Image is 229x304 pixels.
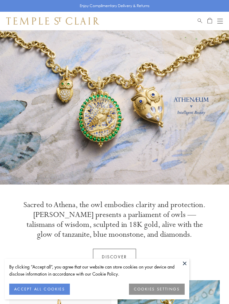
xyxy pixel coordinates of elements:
a: Search [198,17,202,25]
a: Discover [93,249,136,265]
div: By clicking “Accept all”, you agree that our website can store cookies on your device and disclos... [9,263,185,277]
button: COOKIES SETTINGS [129,284,185,295]
button: ACCEPT ALL COOKIES [9,284,70,295]
p: Enjoy Complimentary Delivery & Returns [80,3,150,9]
img: Temple St. Clair [6,17,99,25]
a: Open Shopping Bag [207,17,212,25]
button: Open navigation [217,17,223,25]
p: Sacred to Athena, the owl embodies clarity and protection. [PERSON_NAME] presents a parliament of... [18,200,211,239]
iframe: Gorgias live chat messenger [201,278,223,298]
